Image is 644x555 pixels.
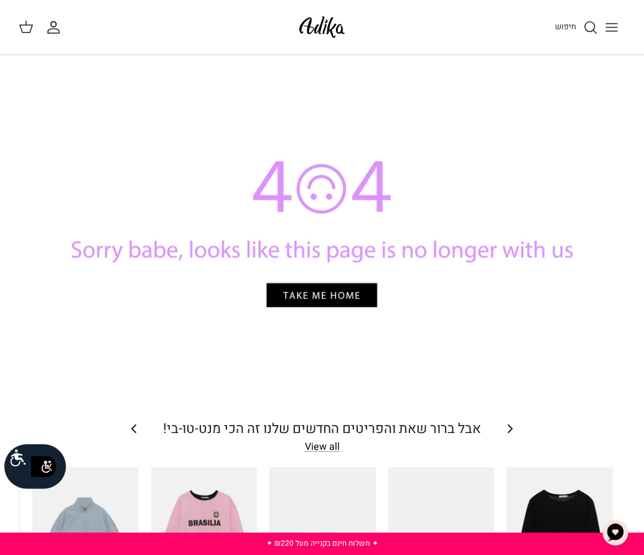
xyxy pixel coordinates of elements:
[305,439,340,454] a: View all
[555,20,598,35] a: חיפוש
[296,12,348,42] img: Adika IL
[266,538,378,549] a: ✦ משלוח חינם בקנייה מעל ₪220 ✦
[46,20,66,35] a: החשבון שלי
[597,514,634,551] button: צ'אט
[163,419,481,439] a: אבל ברור שאת והפריטים החדשים שלנו זה הכי מנט-טו-בי!
[27,449,61,483] img: accessibility_icon02.svg
[555,21,576,32] span: חיפוש
[598,14,625,41] button: Toggle menu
